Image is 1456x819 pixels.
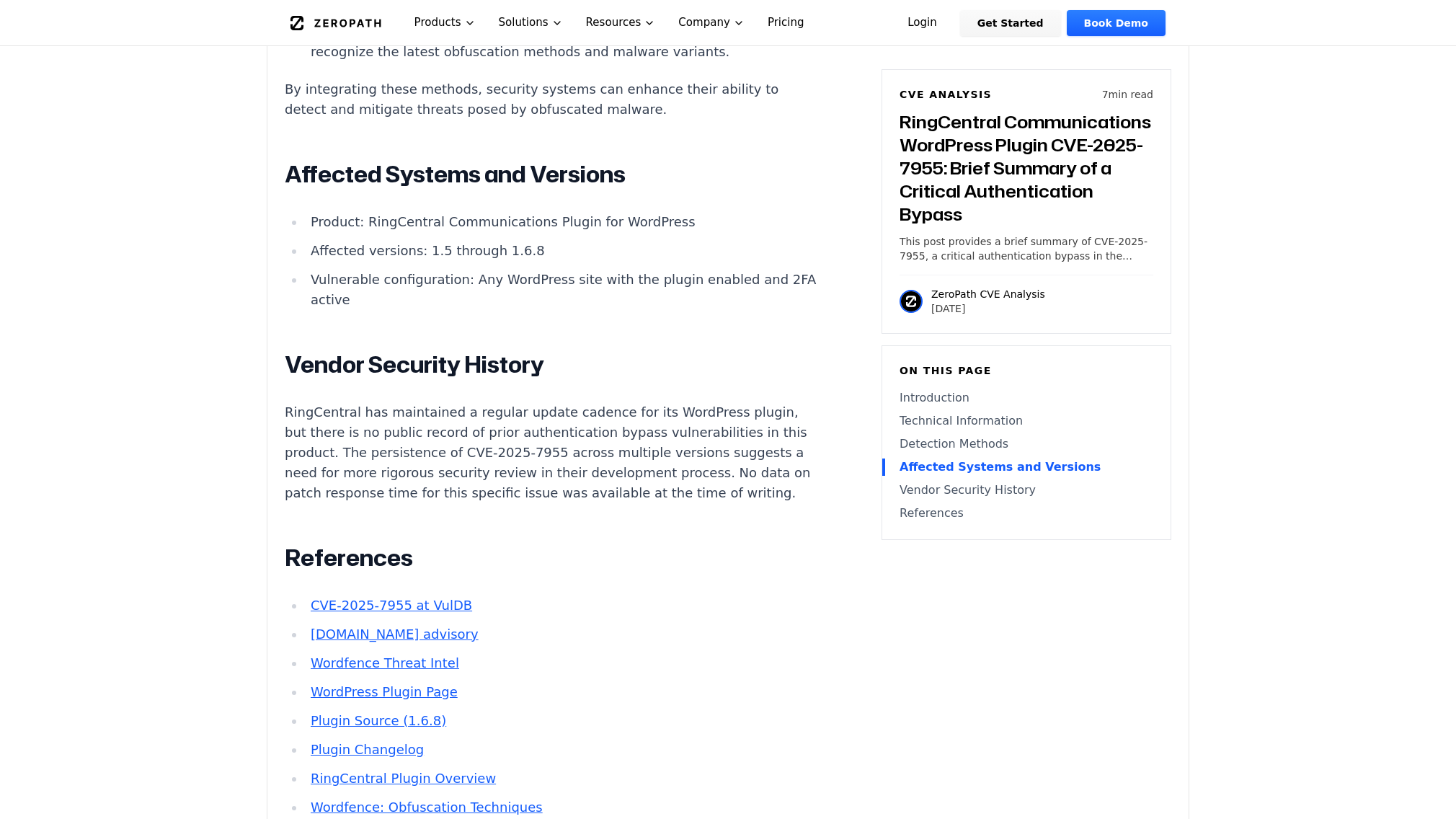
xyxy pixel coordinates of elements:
[285,544,821,572] h2: References
[311,771,496,786] a: RingCentral Plugin Overview
[900,110,1153,226] h3: RingCentral Communications WordPress Plugin CVE-2025-7955: Brief Summary of a Critical Authentica...
[1067,10,1166,36] a: Book Demo
[311,627,479,642] a: [DOMAIN_NAME] advisory
[900,389,1153,407] a: Introduction
[311,684,458,699] a: WordPress Plugin Page
[305,212,821,232] li: Product: RingCentral Communications Plugin for WordPress
[931,287,1045,301] p: ZeroPath CVE Analysis
[1102,87,1153,102] p: 7 min read
[285,350,821,379] h2: Vendor Security History
[285,79,821,120] p: By integrating these methods, security systems can enhance their ability to detect and mitigate t...
[305,270,821,310] li: Vulnerable configuration: Any WordPress site with the plugin enabled and 2FA active
[285,402,821,503] p: RingCentral has maintained a regular update cadence for its WordPress plugin, but there is no pub...
[900,412,1153,430] a: Technical Information
[900,234,1153,263] p: This post provides a brief summary of CVE-2025-7955, a critical authentication bypass in the Ring...
[311,800,543,815] a: Wordfence: Obfuscation Techniques
[305,241,821,261] li: Affected versions: 1.5 through 1.6.8
[931,301,1045,316] p: [DATE]
[900,87,992,102] h6: CVE Analysis
[311,598,472,613] a: CVE-2025-7955 at VulDB
[311,655,459,670] a: Wordfence Threat Intel
[900,435,1153,453] a: Detection Methods
[311,742,424,757] a: Plugin Changelog
[900,290,923,313] img: ZeroPath CVE Analysis
[285,160,821,189] h2: Affected Systems and Versions
[900,459,1153,476] a: Affected Systems and Versions
[960,10,1061,36] a: Get Started
[900,482,1153,499] a: Vendor Security History
[900,363,1153,378] h6: On this page
[890,10,954,36] a: Login
[900,505,1153,522] a: References
[311,713,446,728] a: Plugin Source (1.6.8)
